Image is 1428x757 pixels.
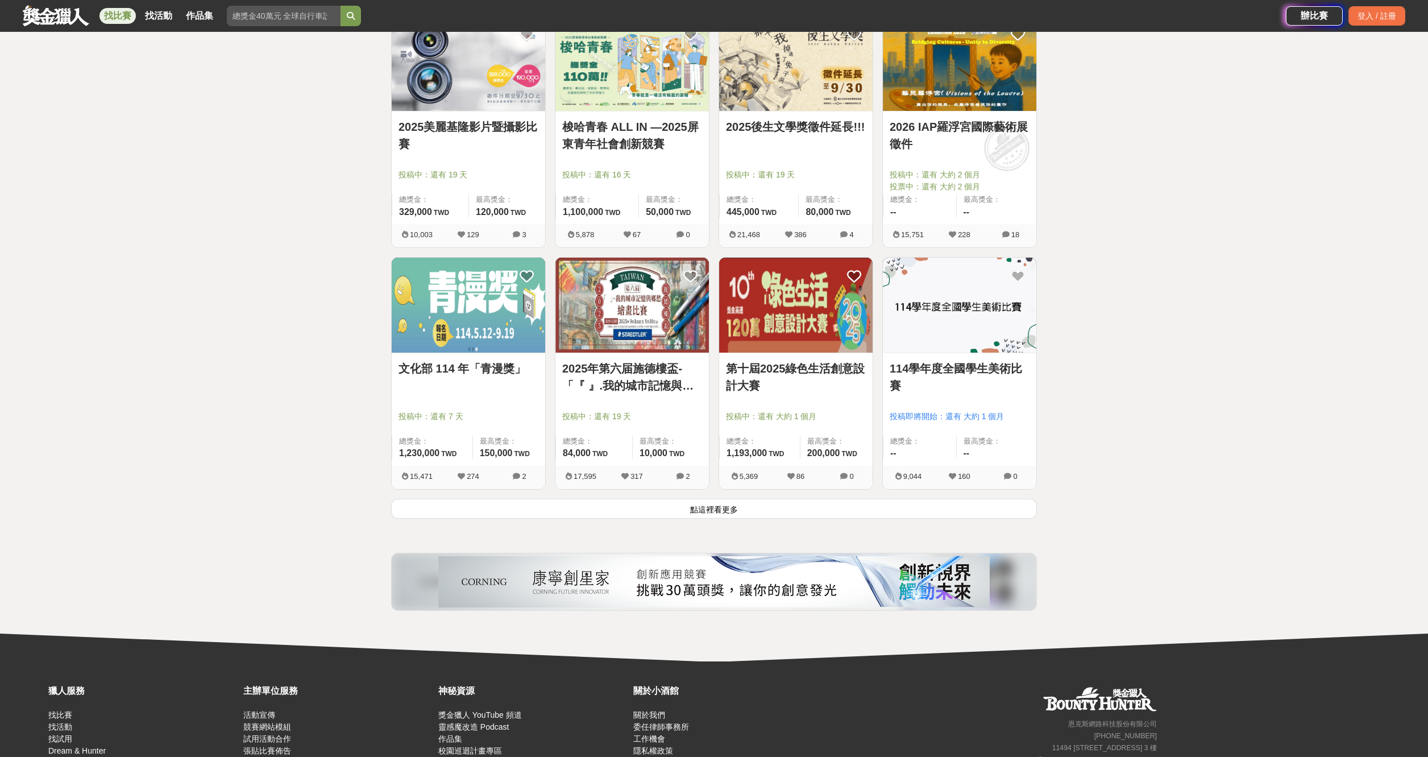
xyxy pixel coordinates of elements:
[1348,6,1405,26] div: 登入 / 註冊
[438,746,502,755] a: 校園巡迴計畫專區
[807,436,866,447] span: 最高獎金：
[740,472,758,481] span: 5,369
[849,472,853,481] span: 0
[964,436,1030,447] span: 最高獎金：
[48,734,72,743] a: 找試用
[392,258,545,353] a: Cover Image
[563,448,591,458] span: 84,000
[434,209,449,217] span: TWD
[737,230,760,239] span: 21,468
[633,230,641,239] span: 67
[555,16,709,111] img: Cover Image
[476,207,509,217] span: 120,000
[555,258,709,353] a: Cover Image
[1052,744,1157,752] small: 11494 [STREET_ADDRESS] 3 樓
[399,207,432,217] span: 329,000
[392,16,545,112] a: Cover Image
[480,448,513,458] span: 150,000
[592,450,608,458] span: TWD
[399,448,439,458] span: 1,230,000
[243,710,275,719] a: 活動宣傳
[243,734,291,743] a: 試用活動合作
[1013,472,1017,481] span: 0
[243,684,433,698] div: 主辦單位服務
[807,448,840,458] span: 200,000
[398,169,538,181] span: 投稿中：還有 19 天
[563,207,603,217] span: 1,100,000
[835,209,850,217] span: TWD
[410,230,433,239] span: 10,003
[890,194,949,205] span: 總獎金：
[438,722,509,731] a: 靈感魔改造 Podcast
[398,118,538,152] a: 2025美麗基隆影片暨攝影比賽
[883,258,1036,353] a: Cover Image
[563,194,632,205] span: 總獎金：
[438,684,628,698] div: 神秘資源
[794,230,807,239] span: 386
[726,169,866,181] span: 投稿中：還有 19 天
[48,746,106,755] a: Dream & Hunter
[806,194,866,205] span: 最高獎金：
[1286,6,1343,26] a: 辦比賽
[48,710,72,719] a: 找比賽
[576,230,595,239] span: 5,878
[480,436,538,447] span: 最高獎金：
[633,710,665,719] a: 關於我們
[514,450,530,458] span: TWD
[719,16,873,111] img: Cover Image
[726,118,866,135] a: 2025後生文學獎徵件延長!!!
[398,411,538,423] span: 投稿中：還有 7 天
[392,16,545,111] img: Cover Image
[890,448,896,458] span: --
[727,207,759,217] span: 445,000
[640,448,667,458] span: 10,000
[467,230,479,239] span: 129
[99,8,136,24] a: 找比賽
[796,472,804,481] span: 86
[633,722,689,731] a: 委任律師事務所
[806,207,833,217] span: 80,000
[574,472,596,481] span: 17,595
[686,230,690,239] span: 0
[1011,230,1019,239] span: 18
[890,169,1030,181] span: 投稿中：還有 大約 2 個月
[883,16,1036,112] a: Cover Image
[686,472,690,481] span: 2
[761,209,777,217] span: TWD
[441,450,456,458] span: TWD
[727,194,791,205] span: 總獎金：
[964,448,970,458] span: --
[398,360,538,377] a: 文化部 114 年「青漫獎」
[958,230,970,239] span: 228
[675,209,691,217] span: TWD
[630,472,643,481] span: 317
[48,722,72,731] a: 找活動
[669,450,684,458] span: TWD
[633,684,823,698] div: 關於小酒館
[890,436,949,447] span: 總獎金：
[640,436,702,447] span: 最高獎金：
[48,684,238,698] div: 獵人服務
[726,360,866,394] a: 第十屆2025綠色生活創意設計大賽
[399,436,466,447] span: 總獎金：
[438,710,522,719] a: 獎金獵人 YouTube 頻道
[719,258,873,353] img: Cover Image
[964,207,970,217] span: --
[562,118,702,152] a: 梭哈青春 ALL IN —2025屏東青年社會創新競賽
[140,8,177,24] a: 找活動
[605,209,620,217] span: TWD
[1068,720,1157,728] small: 恩克斯網路科技股份有限公司
[958,472,970,481] span: 160
[410,472,433,481] span: 15,471
[243,722,291,731] a: 競賽網站模組
[883,16,1036,111] img: Cover Image
[476,194,538,205] span: 最高獎金：
[243,746,291,755] a: 張貼比賽佈告
[890,118,1030,152] a: 2026 IAP羅浮宮國際藝術展徵件
[719,16,873,112] a: Cover Image
[633,734,665,743] a: 工作機會
[964,194,1030,205] span: 最高獎金：
[391,499,1037,519] button: 點這裡看更多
